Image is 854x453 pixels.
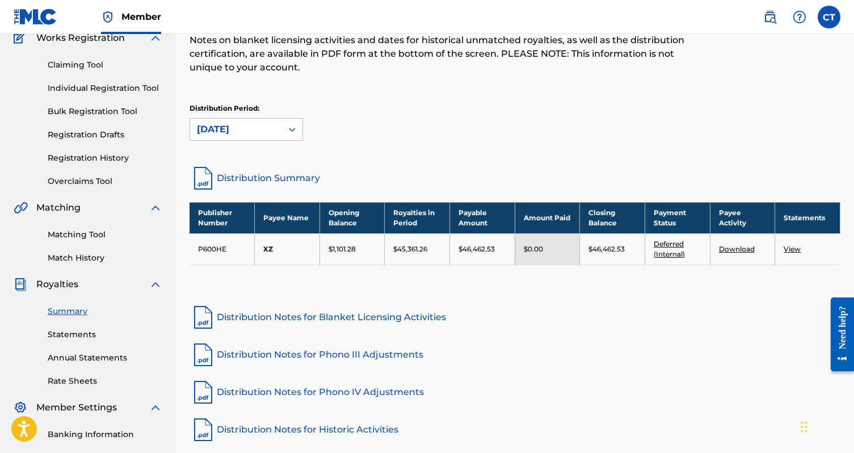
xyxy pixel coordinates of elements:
[759,6,781,28] a: Public Search
[36,401,117,414] span: Member Settings
[255,202,320,233] th: Payee Name
[14,278,27,291] img: Royalties
[190,202,255,233] th: Publisher Number
[255,233,320,265] td: XZ
[14,401,27,414] img: Member Settings
[197,123,275,136] div: [DATE]
[190,304,217,331] img: pdf
[645,202,710,233] th: Payment Status
[48,352,162,364] a: Annual Statements
[48,329,162,341] a: Statements
[149,31,162,45] img: expand
[48,375,162,387] a: Rate Sheets
[818,6,840,28] div: User Menu
[36,278,78,291] span: Royalties
[48,152,162,164] a: Registration History
[48,252,162,264] a: Match History
[14,201,28,215] img: Matching
[149,201,162,215] img: expand
[121,10,161,23] span: Member
[48,129,162,141] a: Registration Drafts
[190,165,840,192] a: Distribution Summary
[719,245,755,253] a: Download
[48,175,162,187] a: Overclaims Tool
[515,202,580,233] th: Amount Paid
[190,103,303,114] p: Distribution Period:
[48,305,162,317] a: Summary
[14,31,28,45] img: Works Registration
[588,244,625,254] p: $46,462.53
[329,244,356,254] p: $1,101.28
[190,165,217,192] img: distribution-summary-pdf
[48,229,162,241] a: Matching Tool
[149,278,162,291] img: expand
[190,304,840,331] a: Distribution Notes for Blanket Licensing Activities
[801,410,807,444] div: Drag
[190,379,217,406] img: pdf
[450,202,515,233] th: Payable Amount
[48,429,162,441] a: Banking Information
[149,401,162,414] img: expand
[654,240,685,258] a: Deferred (Internal)
[710,202,775,233] th: Payee Activity
[190,33,691,74] p: Notes on blanket licensing activities and dates for historical unmatched royalties, as well as th...
[458,244,495,254] p: $46,462.53
[190,341,840,368] a: Distribution Notes for Phono III Adjustments
[822,289,854,380] iframe: Resource Center
[48,82,162,94] a: Individual Registration Tool
[48,106,162,118] a: Bulk Registration Tool
[319,202,385,233] th: Opening Balance
[580,202,645,233] th: Closing Balance
[36,201,81,215] span: Matching
[393,244,427,254] p: $45,361.26
[775,202,840,233] th: Statements
[190,233,255,265] td: P600HE
[36,31,125,45] span: Works Registration
[385,202,450,233] th: Royalties in Period
[797,399,854,453] iframe: Chat Widget
[101,10,115,24] img: Top Rightsholder
[524,244,543,254] p: $0.00
[48,59,162,71] a: Claiming Tool
[14,9,57,25] img: MLC Logo
[190,416,840,443] a: Distribution Notes for Historic Activities
[190,341,217,368] img: pdf
[763,10,777,24] img: search
[190,416,217,443] img: pdf
[784,245,801,253] a: View
[788,6,811,28] div: Help
[793,10,806,24] img: help
[190,379,840,406] a: Distribution Notes for Phono IV Adjustments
